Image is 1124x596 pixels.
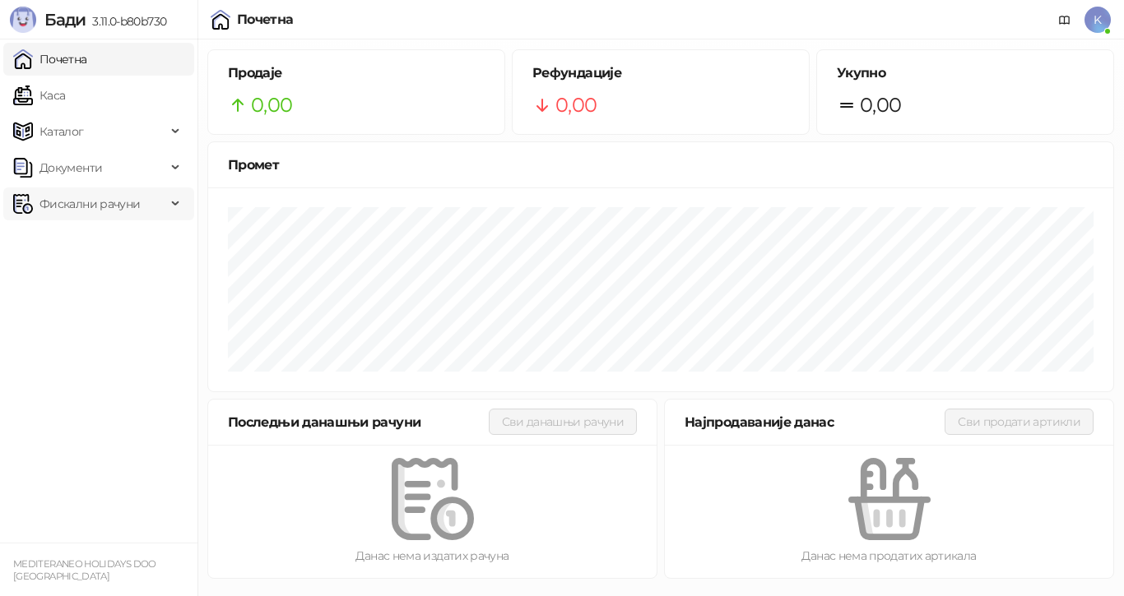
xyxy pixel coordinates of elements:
[1085,7,1111,33] span: K
[13,43,87,76] a: Почетна
[39,151,102,184] span: Документи
[228,63,485,83] h5: Продаје
[691,547,1087,565] div: Данас нема продатих артикала
[489,409,637,435] button: Сви данашњи рачуни
[837,63,1094,83] h5: Укупно
[555,90,597,121] span: 0,00
[228,412,489,432] div: Последњи данашњи рачуни
[1052,7,1078,33] a: Документација
[44,10,86,30] span: Бади
[860,90,901,121] span: 0,00
[228,155,1094,175] div: Промет
[39,187,140,220] span: Фискални рачуни
[86,14,166,29] span: 3.11.0-b80b730
[10,7,36,33] img: Logo
[237,13,294,26] div: Почетна
[235,547,630,565] div: Данас нема издатих рачуна
[13,79,65,112] a: Каса
[685,412,945,432] div: Најпродаваније данас
[13,558,156,582] small: MEDITERANEO HOLIDAYS DOO [GEOGRAPHIC_DATA]
[251,90,292,121] span: 0,00
[39,115,84,148] span: Каталог
[945,409,1094,435] button: Сви продати артикли
[532,63,789,83] h5: Рефундације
